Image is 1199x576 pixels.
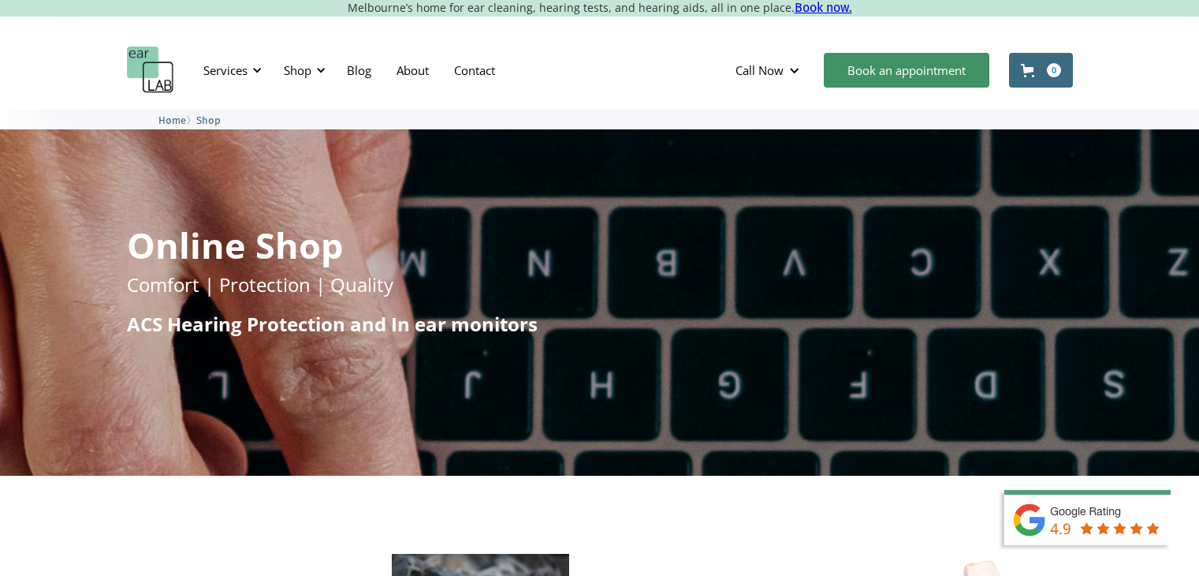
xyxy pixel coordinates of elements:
[284,62,311,78] div: Shop
[384,47,441,93] a: About
[203,62,248,78] div: Services
[127,311,538,337] strong: ACS Hearing Protection and In ear monitors
[127,271,393,298] p: Comfort | Protection | Quality
[196,112,221,127] a: Shop
[196,114,221,126] span: Shop
[824,53,989,88] a: Book an appointment
[723,47,816,94] div: Call Now
[334,47,384,93] a: Blog
[158,114,186,126] span: Home
[127,227,343,263] h1: Online Shop
[127,47,174,94] a: home
[1009,53,1073,88] a: Open cart
[158,112,196,129] li: 〉
[1047,63,1061,77] div: 0
[194,47,266,94] div: Services
[274,47,330,94] div: Shop
[158,112,186,127] a: Home
[735,62,784,78] div: Call Now
[441,47,508,93] a: Contact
